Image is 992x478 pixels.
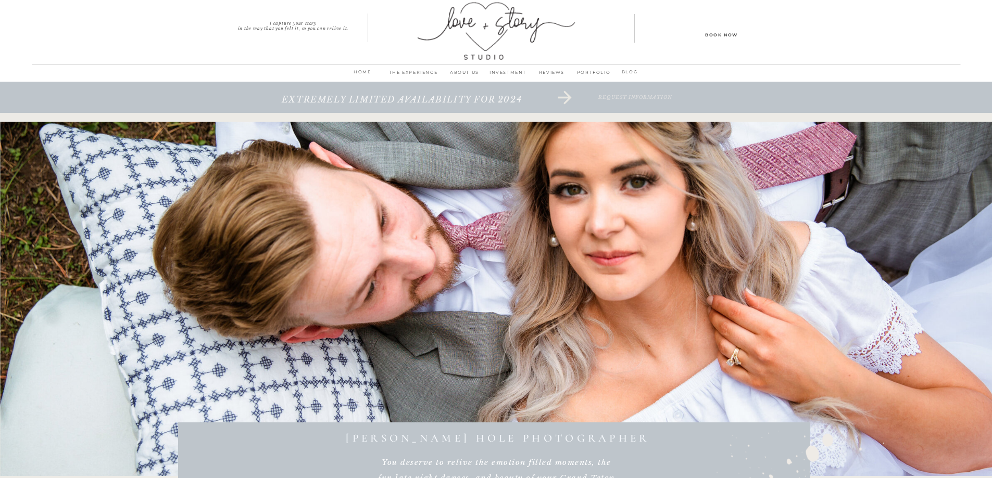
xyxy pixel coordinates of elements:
[443,68,486,83] a: ABOUT us
[349,68,376,82] a: home
[219,21,368,28] p: I capture your story in the way that you felt it, so you can relive it.
[616,68,644,77] a: BLOG
[247,95,557,115] a: extremely limited availability for 2024
[530,68,574,83] a: REVIEWS
[574,68,614,83] a: PORTFOLIO
[384,68,443,83] a: THE EXPERIENCE
[544,95,727,115] a: request information
[486,68,530,83] a: INVESTMENT
[219,21,368,28] a: I capture your storyin the way that you felt it, so you can relive it.
[675,31,769,38] a: Book Now
[176,432,820,444] h1: [PERSON_NAME] hole photographer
